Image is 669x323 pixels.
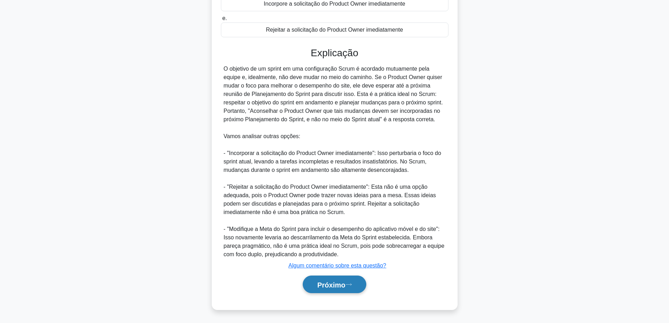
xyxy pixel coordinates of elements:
font: Rejeitar a solicitação do Product Owner imediatamente [266,27,403,33]
font: - "Rejeitar a solicitação do Product Owner imediatamente": Esta não é uma opção adequada, pois o ... [224,184,436,215]
font: - "Incorporar a solicitação do Product Owner imediatamente": Isso perturbaria o foco do sprint at... [224,150,441,173]
font: Explicação [311,47,358,58]
button: Próximo [303,276,366,293]
a: Algum comentário sobre esta questão? [288,263,386,269]
font: Incorpore a solicitação do Product Owner imediatamente [264,1,405,7]
font: Próximo [317,281,345,289]
font: e. [222,15,227,21]
font: - "Modifique a Meta do Sprint para incluir o desempenho do aplicativo móvel e do site": Isso nova... [224,226,445,257]
font: Vamos analisar outras opções: [224,133,300,139]
font: O objetivo de um sprint em uma configuração Scrum é acordado mutuamente pela equipe e, idealmente... [224,66,443,122]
